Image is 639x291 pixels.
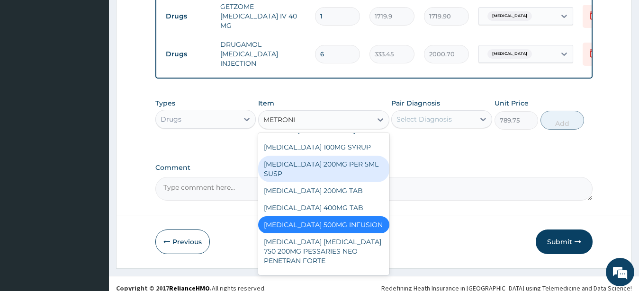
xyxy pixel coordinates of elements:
img: d_794563401_company_1708531726252_794563401 [18,47,38,71]
button: Submit [536,229,593,254]
div: [MEDICAL_DATA] 200MG PER 5ML SUSP [258,156,389,182]
div: Select Diagnosis [396,115,452,124]
span: [MEDICAL_DATA] [487,49,532,59]
div: Drugs [161,115,181,124]
button: Previous [155,229,210,254]
label: Types [155,99,175,107]
div: [MEDICAL_DATA] 400MG TAB [258,199,389,216]
div: [MEDICAL_DATA] [MEDICAL_DATA] 750 200MG PESSARIES NEO PENETRAN FORTE [258,233,389,269]
label: Unit Price [495,98,529,108]
span: We're online! [55,86,131,182]
div: [MEDICAL_DATA] 500MG INFUSION [258,216,389,233]
td: Drugs [161,45,216,63]
div: [MEDICAL_DATA] 200MG TAB [258,182,389,199]
label: Pair Diagnosis [391,98,440,108]
label: Comment [155,164,593,172]
textarea: Type your message and hit 'Enter' [5,192,180,225]
div: Minimize live chat window [155,5,178,27]
td: DRUGAMOL [MEDICAL_DATA] INJECTION [216,35,310,73]
button: Add [540,111,584,130]
div: [MEDICAL_DATA] 100MG SYRUP [258,139,389,156]
div: Chat with us now [49,53,159,65]
td: Drugs [161,8,216,25]
label: Item [258,98,274,108]
span: [MEDICAL_DATA] [487,11,532,21]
